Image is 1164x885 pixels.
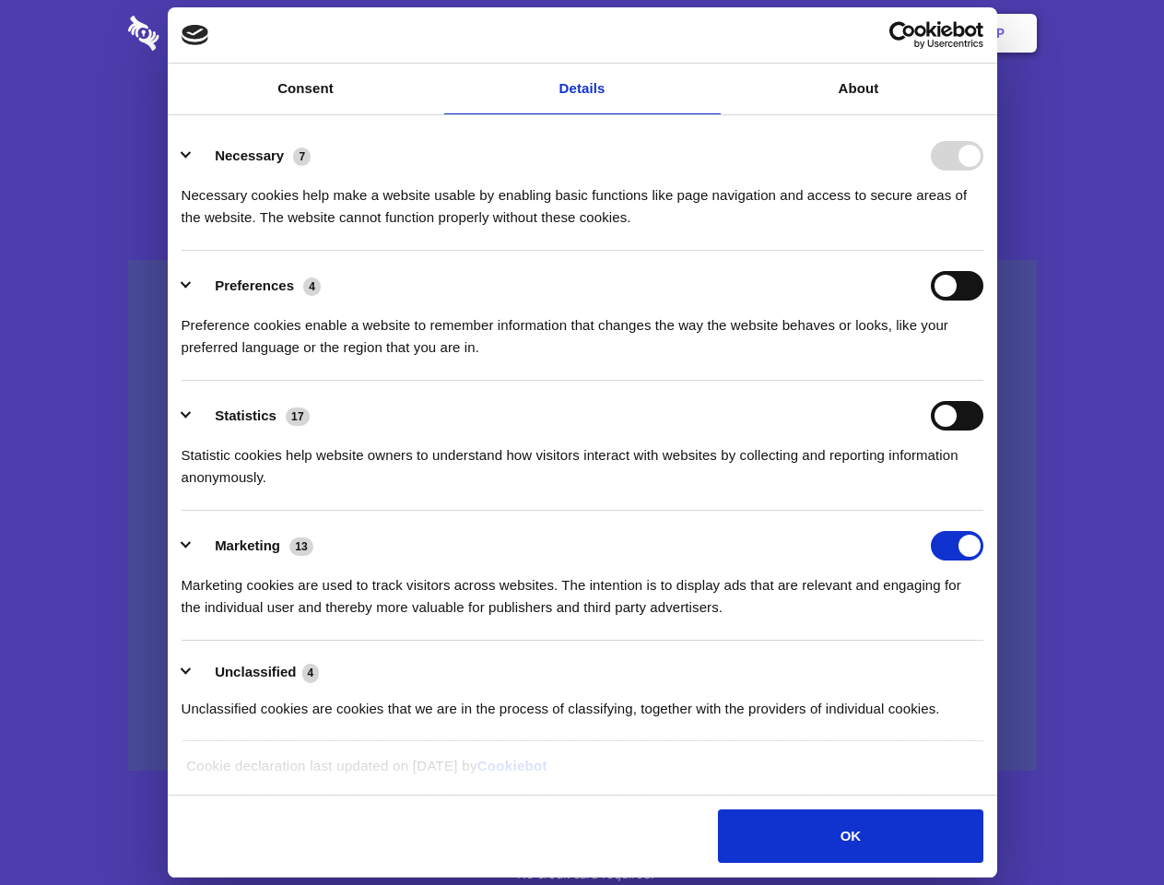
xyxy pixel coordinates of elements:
span: 4 [302,664,320,682]
div: Marketing cookies are used to track visitors across websites. The intention is to display ads tha... [182,560,983,619]
a: Pricing [541,5,621,62]
span: 13 [289,537,313,556]
div: Statistic cookies help website owners to understand how visitors interact with websites by collec... [182,431,983,489]
a: Details [444,64,721,114]
label: Statistics [215,407,276,423]
div: Necessary cookies help make a website usable by enabling basic functions like page navigation and... [182,171,983,229]
div: Preference cookies enable a website to remember information that changes the way the website beha... [182,301,983,359]
a: Login [836,5,916,62]
button: OK [718,809,982,863]
a: Cookiebot [477,758,547,773]
div: Unclassified cookies are cookies that we are in the process of classifying, together with the pro... [182,684,983,720]
h4: Auto-redaction of sensitive data, encrypted data sharing and self-destructing private chats. Shar... [128,168,1037,229]
a: About [721,64,997,114]
label: Marketing [215,537,280,553]
a: Usercentrics Cookiebot - opens in a new window [822,21,983,49]
button: Preferences (4) [182,271,333,301]
button: Necessary (7) [182,141,323,171]
span: 17 [286,407,310,426]
h1: Eliminate Slack Data Loss. [128,83,1037,149]
img: logo-wordmark-white-trans-d4663122ce5f474addd5e946df7df03e33cb6a1c49d2221995e7729f52c070b2.svg [128,16,286,51]
div: Cookie declaration last updated on [DATE] by [172,755,992,791]
label: Necessary [215,147,284,163]
img: logo [182,25,209,45]
button: Unclassified (4) [182,661,331,684]
a: Consent [168,64,444,114]
a: Wistia video thumbnail [128,260,1037,772]
span: 7 [293,147,311,166]
a: Contact [747,5,832,62]
button: Marketing (13) [182,531,325,560]
iframe: Drift Widget Chat Controller [1072,793,1142,863]
button: Statistics (17) [182,401,322,431]
span: 4 [303,277,321,296]
label: Preferences [215,277,294,293]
